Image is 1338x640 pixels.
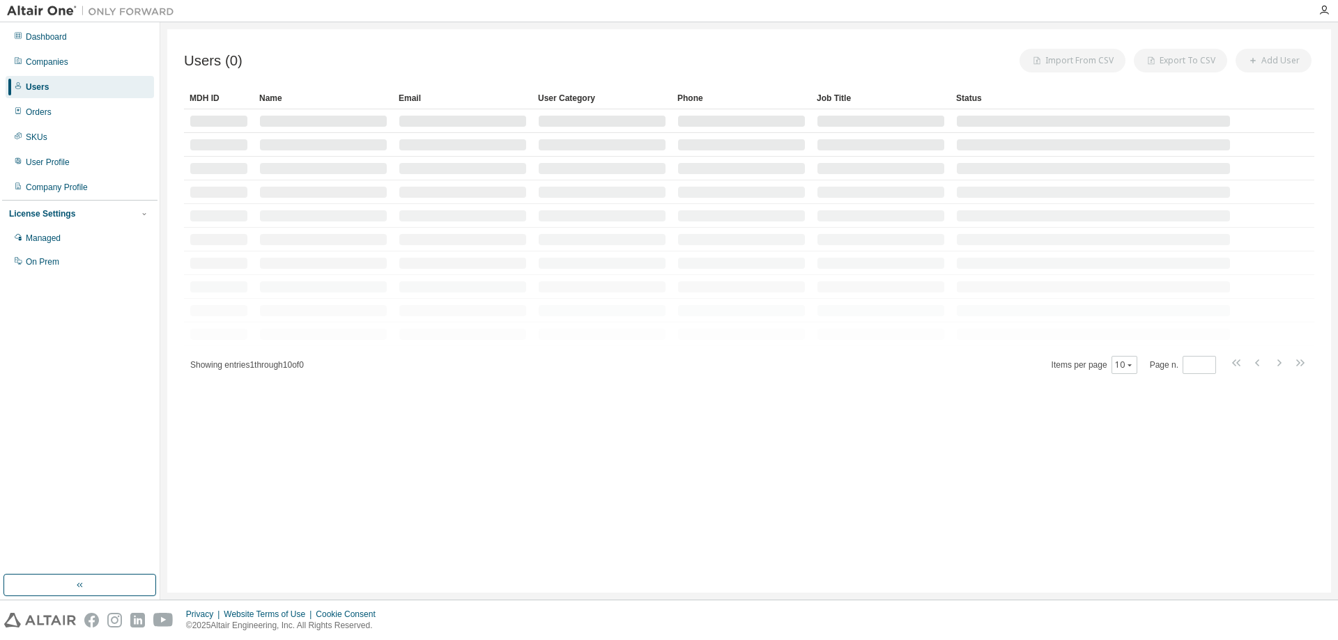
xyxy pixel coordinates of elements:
div: Cookie Consent [316,609,383,620]
div: Name [259,87,387,109]
button: 10 [1115,359,1134,370]
img: instagram.svg [107,613,122,627]
img: altair_logo.svg [4,613,76,627]
div: MDH ID [190,87,248,109]
span: Page n. [1150,356,1216,374]
img: linkedin.svg [130,613,145,627]
div: Website Terms of Use [224,609,316,620]
div: Companies [26,56,68,68]
div: On Prem [26,256,59,267]
img: Altair One [7,4,181,18]
div: Job Title [817,87,945,109]
img: facebook.svg [84,613,99,627]
button: Add User [1236,49,1312,72]
img: youtube.svg [153,613,174,627]
span: Users (0) [184,53,243,69]
div: Managed [26,233,61,244]
p: © 2025 Altair Engineering, Inc. All Rights Reserved. [186,620,384,632]
div: Company Profile [26,182,88,193]
button: Import From CSV [1020,49,1125,72]
span: Items per page [1052,356,1137,374]
span: Showing entries 1 through 10 of 0 [190,360,304,370]
div: SKUs [26,132,47,143]
div: Orders [26,107,52,118]
div: License Settings [9,208,75,219]
div: User Profile [26,157,70,168]
div: Users [26,81,49,93]
div: Phone [677,87,806,109]
div: Email [399,87,527,109]
div: Dashboard [26,31,67,42]
div: Privacy [186,609,224,620]
div: User Category [538,87,666,109]
div: Status [956,87,1231,109]
button: Export To CSV [1134,49,1227,72]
